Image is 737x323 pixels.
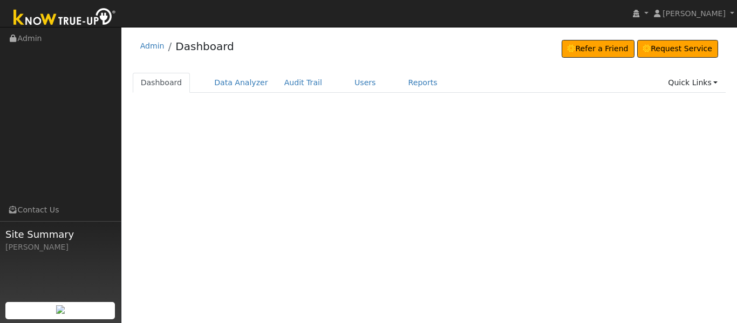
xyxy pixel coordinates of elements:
a: Admin [140,42,165,50]
a: Reports [400,73,446,93]
a: Dashboard [133,73,190,93]
a: Dashboard [175,40,234,53]
span: Site Summary [5,227,115,242]
img: Know True-Up [8,6,121,30]
a: Refer a Friend [562,40,634,58]
div: [PERSON_NAME] [5,242,115,253]
img: retrieve [56,305,65,314]
a: Request Service [637,40,719,58]
a: Audit Trail [276,73,330,93]
a: Users [346,73,384,93]
a: Data Analyzer [206,73,276,93]
a: Quick Links [660,73,726,93]
span: [PERSON_NAME] [663,9,726,18]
